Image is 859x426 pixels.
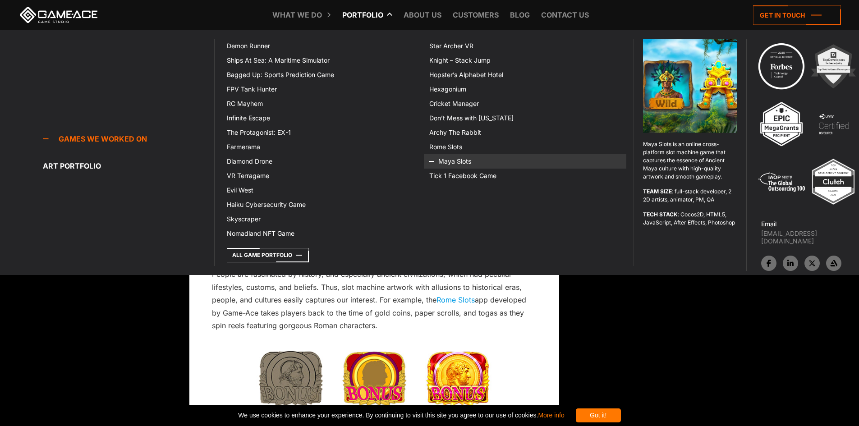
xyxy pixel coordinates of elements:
strong: Email [761,220,776,228]
a: Don’t Mess with [US_STATE] [424,111,626,125]
a: Hopster’s Alphabet Hotel [424,68,626,82]
a: Nomadland NFT Game [221,226,424,241]
a: Cricket Manager [424,96,626,111]
a: Knight – Stack Jump [424,53,626,68]
a: Games we worked on [43,130,214,148]
a: Ships At Sea: A Maritime Simulator [221,53,424,68]
a: More info [538,412,564,419]
a: Star Archer VR [424,39,626,53]
a: Art portfolio [43,157,214,175]
a: FPV Tank Hunter [221,82,424,96]
a: Rome Slots [424,140,626,154]
p: Maya Slots is an online cross-platform slot machine game that captures the essence of Ancient May... [643,140,737,181]
a: Bagged Up: Sports Prediction Game [221,68,424,82]
img: 2 [808,41,858,91]
img: 3 [757,99,806,149]
p: : Cocos2D, HTML5, JavaScript, After Effects, Photoshop [643,211,737,227]
img: Maya slots game top menu [643,39,737,133]
a: Maya Slots [424,154,626,169]
a: All Game Portfolio [227,248,309,262]
p: People are fascinated by history, and especially ancient civilizations, which had peculiar lifest... [212,268,537,332]
p: : full-stack developer, 2 2D artists, animator, PM, QA [643,188,737,204]
a: Diamond Drone [221,154,424,169]
a: Infinite Escape [221,111,424,125]
div: Got it! [576,408,621,422]
a: Evil West [221,183,424,197]
strong: TECH STACK [643,211,678,218]
a: Archy The Rabbit [424,125,626,140]
img: Ancient slot tiles [244,339,504,419]
a: [EMAIL_ADDRESS][DOMAIN_NAME] [761,229,859,245]
img: Technology council badge program ace 2025 game ace [757,41,806,91]
a: Demon Runner [221,39,424,53]
img: Top ar vr development company gaming 2025 game ace [808,157,858,206]
a: Hexagonium [424,82,626,96]
img: 4 [809,99,859,149]
strong: TEAM SIZE [643,188,672,195]
a: Get in touch [753,5,841,25]
a: Haiku Cybersecurity Game [221,197,424,212]
a: RC Mayhem [221,96,424,111]
a: The Protagonist: EX-1 [221,125,424,140]
a: VR Terragame [221,169,424,183]
a: Skyscraper [221,212,424,226]
a: Tick 1 Facebook Game [424,169,626,183]
a: Farmerama [221,140,424,154]
a: Rome Slots [436,295,475,304]
img: 5 [757,157,806,206]
span: We use cookies to enhance your experience. By continuing to visit this site you agree to our use ... [238,408,564,422]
